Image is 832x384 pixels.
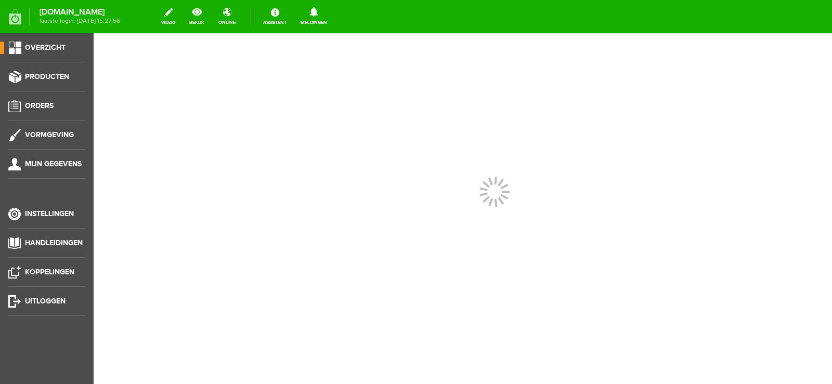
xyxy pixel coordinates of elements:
span: laatste login: [DATE] 15:27:56 [40,18,120,24]
span: Uitloggen [25,297,66,306]
span: Producten [25,72,69,81]
a: bekijk [183,5,211,28]
span: Instellingen [25,209,74,218]
a: Meldingen [294,5,333,28]
span: Koppelingen [25,268,74,276]
strong: [DOMAIN_NAME] [40,9,120,15]
a: online [212,5,242,28]
span: Vormgeving [25,130,74,139]
span: Mijn gegevens [25,160,82,168]
a: wijzig [155,5,181,28]
span: Orders [25,101,54,110]
a: Assistent [257,5,293,28]
span: Overzicht [25,43,66,52]
span: Handleidingen [25,239,83,247]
